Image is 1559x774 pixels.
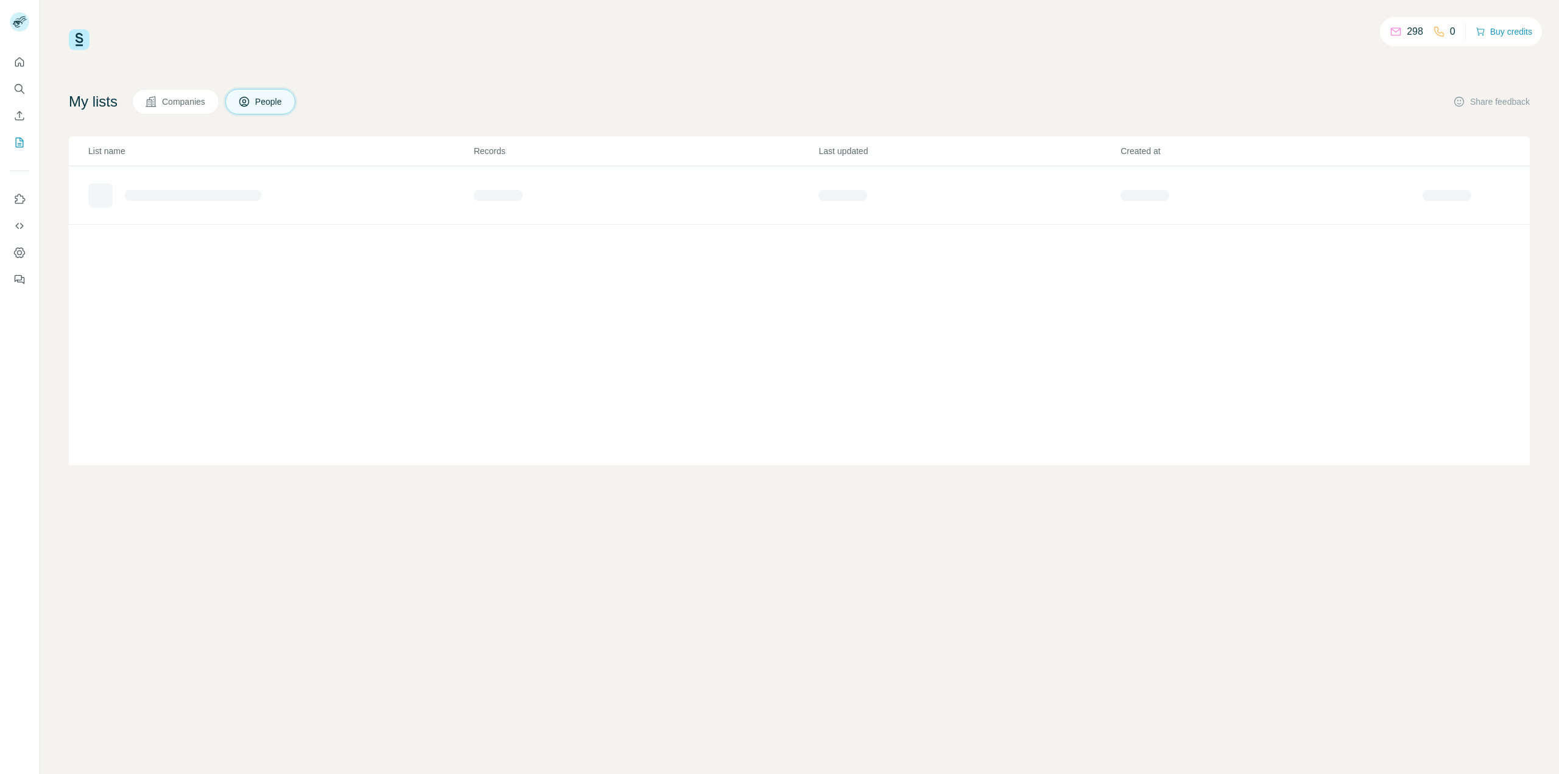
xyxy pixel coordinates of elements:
button: Use Surfe API [10,215,29,237]
span: People [255,96,283,108]
p: Records [474,145,818,157]
button: Enrich CSV [10,105,29,127]
button: Quick start [10,51,29,73]
button: Share feedback [1453,96,1530,108]
button: Buy credits [1476,23,1532,40]
h4: My lists [69,92,118,111]
p: 0 [1450,24,1455,39]
button: My lists [10,132,29,153]
p: Last updated [818,145,1119,157]
button: Search [10,78,29,100]
p: List name [88,145,473,157]
button: Use Surfe on LinkedIn [10,188,29,210]
button: Dashboard [10,242,29,264]
span: Companies [162,96,206,108]
img: Surfe Logo [69,29,90,50]
p: Created at [1121,145,1421,157]
button: Feedback [10,269,29,290]
p: 298 [1407,24,1423,39]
